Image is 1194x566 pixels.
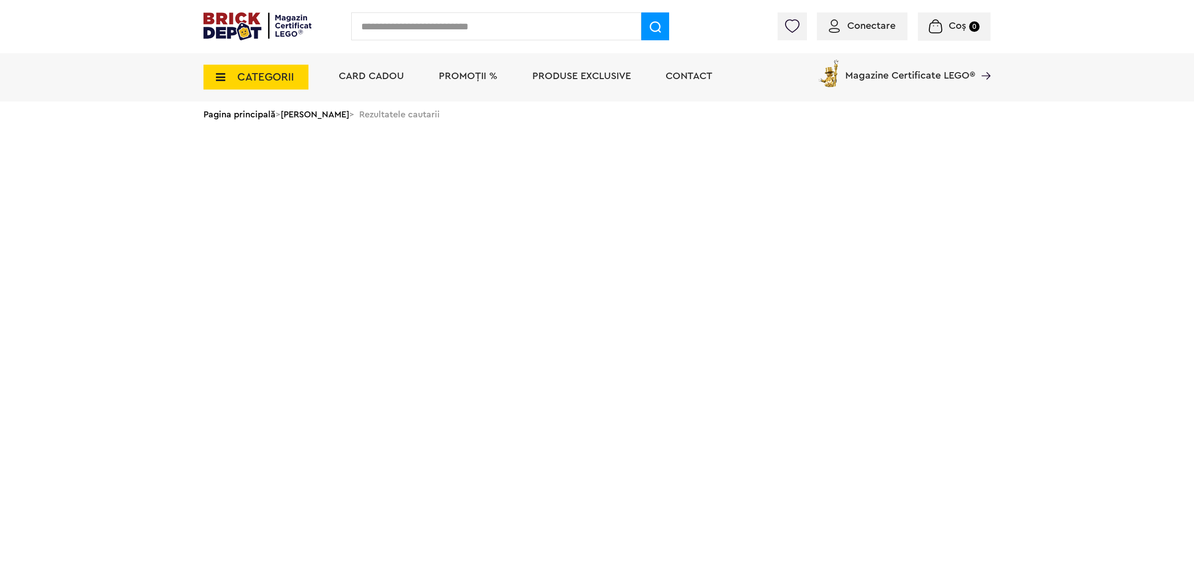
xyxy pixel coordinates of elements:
span: Conectare [847,21,895,31]
span: Coș [949,21,966,31]
div: > > Rezultatele cautarii [203,101,991,127]
span: Magazine Certificate LEGO® [845,58,975,81]
a: Pagina principală [203,110,276,119]
a: PROMOȚII % [439,71,497,81]
a: Card Cadou [339,71,404,81]
a: [PERSON_NAME] [281,110,349,119]
a: Magazine Certificate LEGO® [975,58,991,68]
a: Contact [666,71,712,81]
span: CATEGORII [237,72,294,83]
a: Produse exclusive [532,71,631,81]
a: Conectare [829,21,895,31]
small: 0 [969,21,980,32]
